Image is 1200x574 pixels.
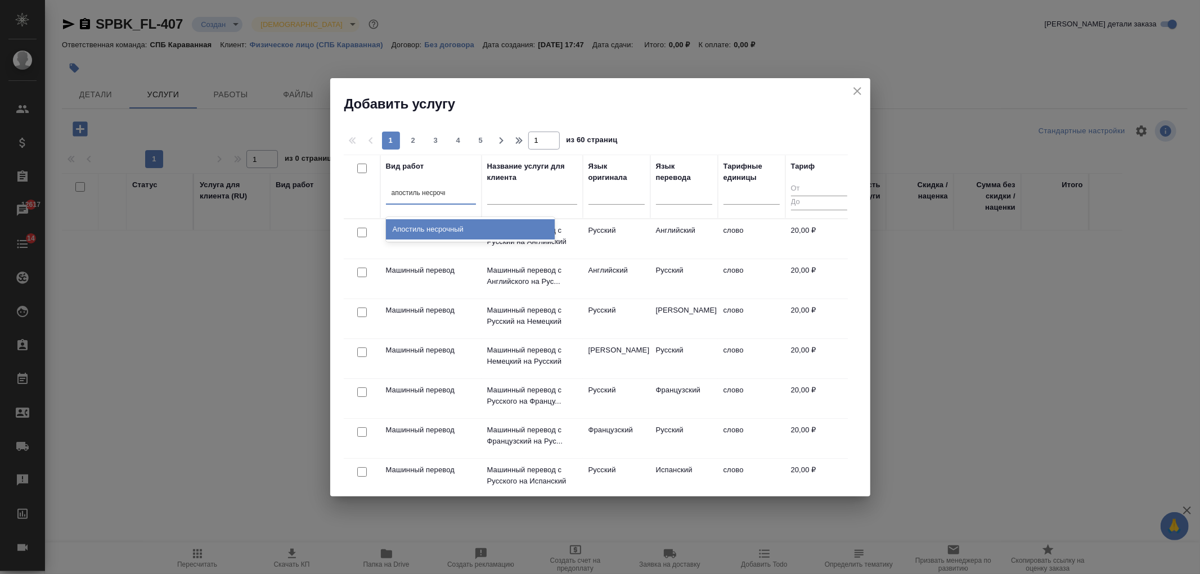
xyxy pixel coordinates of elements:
p: Машинный перевод [386,464,476,476]
p: Машинный перевод [386,424,476,436]
p: Машинный перевод с Русский на Немецкий [487,305,577,327]
span: из 60 страниц [567,133,618,150]
input: До [791,196,847,210]
div: Вид работ [386,161,424,172]
td: Русский [583,219,650,259]
p: Машинный перевод [386,345,476,356]
td: [PERSON_NAME] [650,299,718,338]
div: Название услуги для клиента [487,161,577,183]
button: 4 [450,132,468,150]
p: Машинный перевод с Русского на Испанский [487,464,577,487]
span: 5 [472,135,490,146]
p: Машинный перевод [386,305,476,316]
p: Машинный перевод с Русского на Францу... [487,385,577,407]
td: слово [718,259,785,299]
td: Русский [583,299,650,338]
td: слово [718,219,785,259]
div: Язык перевода [656,161,712,183]
td: 20,00 ₽ [785,219,853,259]
td: Русский [583,379,650,418]
p: Машинный перевод с Немецкий на Русский [487,345,577,367]
h2: Добавить услугу [344,95,870,113]
td: 20,00 ₽ [785,379,853,418]
td: слово [718,419,785,458]
button: 3 [427,132,445,150]
button: close [849,83,866,100]
td: [PERSON_NAME] [583,339,650,378]
span: 4 [450,135,468,146]
p: Машинный перевод [386,385,476,396]
p: Машинный перевод с Английского на Рус... [487,265,577,287]
p: Машинный перевод с Французский на Рус... [487,424,577,447]
span: 3 [427,135,445,146]
td: 20,00 ₽ [785,299,853,338]
td: Французский [650,379,718,418]
td: слово [718,379,785,418]
div: Апостиль несрочный [386,219,555,239]
button: 2 [405,132,423,150]
div: Язык оригинала [588,161,645,183]
td: Русский [650,339,718,378]
button: 5 [472,132,490,150]
td: Французский [583,419,650,458]
td: 20,00 ₽ [785,419,853,458]
div: Тариф [791,161,815,172]
div: Тарифные единицы [723,161,780,183]
span: 2 [405,135,423,146]
td: Английский [650,219,718,259]
td: слово [718,459,785,498]
td: слово [718,299,785,338]
td: Русский [583,459,650,498]
td: 20,00 ₽ [785,459,853,498]
td: Русский [650,419,718,458]
td: Английский [583,259,650,299]
td: 20,00 ₽ [785,259,853,299]
input: От [791,182,847,196]
td: 20,00 ₽ [785,339,853,378]
p: Машинный перевод [386,265,476,276]
td: Русский [650,259,718,299]
td: Испанский [650,459,718,498]
td: слово [718,339,785,378]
